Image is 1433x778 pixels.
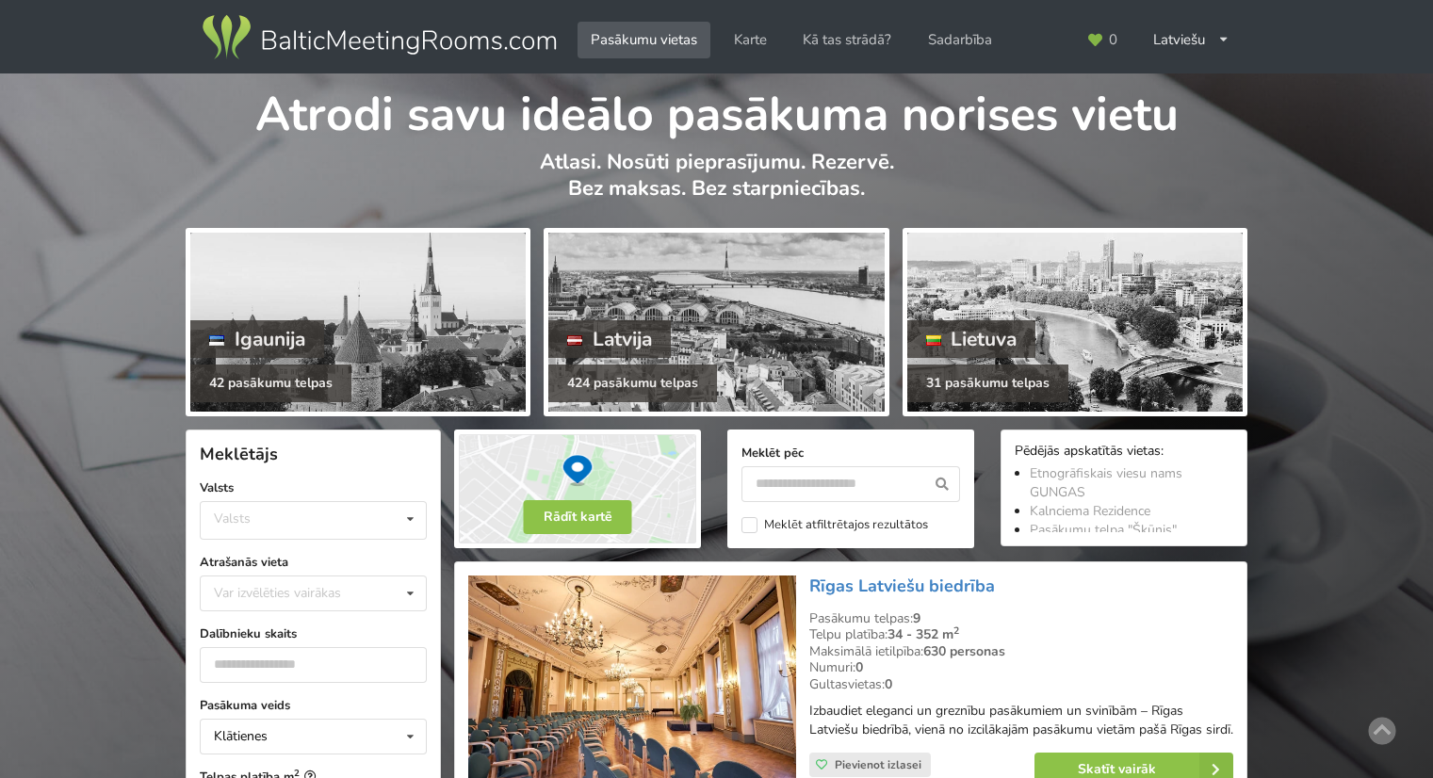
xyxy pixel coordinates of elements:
[1030,464,1182,501] a: Etnogrāfiskais viesu nams GUNGAS
[199,11,560,64] img: Baltic Meeting Rooms
[809,610,1233,627] div: Pasākumu telpas:
[809,575,995,597] a: Rīgas Latviešu biedrība
[741,444,960,462] label: Meklēt pēc
[454,430,701,548] img: Rādīt kartē
[200,624,427,643] label: Dalībnieku skaits
[809,702,1233,739] p: Izbaudiet eleganci un greznību pasākumiem un svinībām – Rīgas Latviešu biedrībā, vienā no izcilāk...
[548,365,717,402] div: 424 pasākumu telpas
[1109,33,1117,47] span: 0
[200,443,278,465] span: Meklētājs
[548,320,671,358] div: Latvija
[1030,502,1150,520] a: Kalnciema Rezidence
[923,642,1005,660] strong: 630 personas
[809,676,1233,693] div: Gultasvietas:
[186,228,530,416] a: Igaunija 42 pasākumu telpas
[524,500,632,534] button: Rādīt kartē
[186,149,1247,221] p: Atlasi. Nosūti pieprasījumu. Rezervē. Bez maksas. Bez starpniecības.
[1030,521,1177,539] a: Pasākumu telpa "Šķūnis"
[200,478,427,497] label: Valsts
[741,517,928,533] label: Meklēt atfiltrētajos rezultātos
[790,22,904,58] a: Kā tas strādā?
[200,553,427,572] label: Atrašanās vieta
[907,365,1068,402] div: 31 pasākumu telpas
[913,609,920,627] strong: 9
[855,658,863,676] strong: 0
[809,626,1233,643] div: Telpu platība:
[200,696,427,715] label: Pasākuma veids
[186,73,1247,145] h1: Atrodi savu ideālo pasākuma norises vietu
[544,228,888,416] a: Latvija 424 pasākumu telpas
[809,659,1233,676] div: Numuri:
[214,511,251,527] div: Valsts
[903,228,1247,416] a: Lietuva 31 pasākumu telpas
[214,730,268,743] div: Klātienes
[578,22,710,58] a: Pasākumu vietas
[1015,444,1233,462] div: Pēdējās apskatītās vietas:
[209,582,383,604] div: Var izvēlēties vairākas
[190,365,351,402] div: 42 pasākumu telpas
[953,624,959,638] sup: 2
[835,757,921,772] span: Pievienot izlasei
[721,22,780,58] a: Karte
[907,320,1036,358] div: Lietuva
[1140,22,1243,58] div: Latviešu
[887,625,959,643] strong: 34 - 352 m
[190,320,324,358] div: Igaunija
[915,22,1005,58] a: Sadarbība
[809,643,1233,660] div: Maksimālā ietilpība:
[885,675,892,693] strong: 0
